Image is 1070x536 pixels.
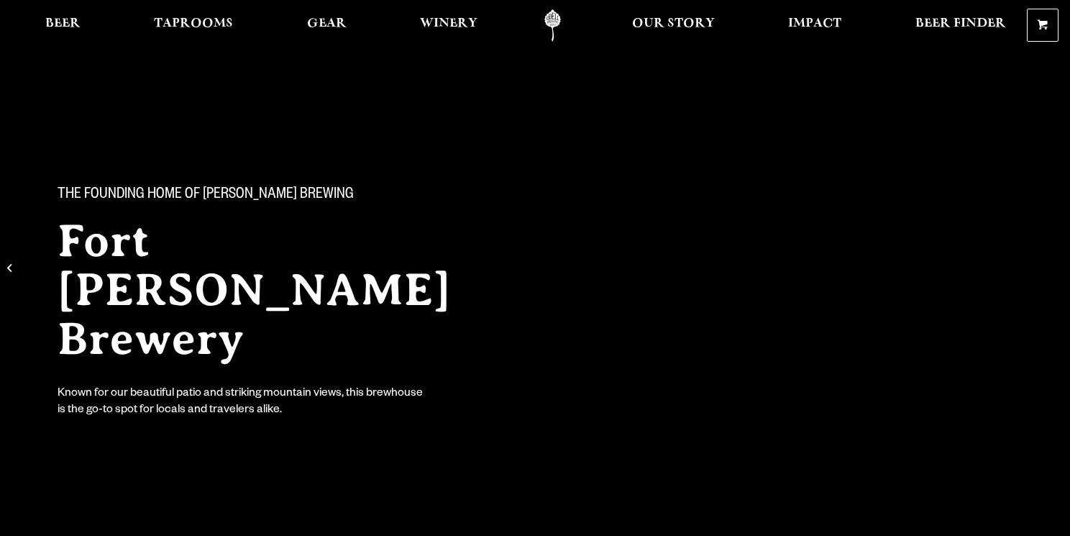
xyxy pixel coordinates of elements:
a: Winery [411,9,487,42]
div: Known for our beautiful patio and striking mountain views, this brewhouse is the go-to spot for l... [58,386,426,419]
a: Gear [298,9,356,42]
span: Impact [788,18,841,29]
a: Our Story [623,9,724,42]
span: Our Story [632,18,715,29]
a: Impact [779,9,851,42]
span: Winery [420,18,477,29]
a: Odell Home [526,9,580,42]
span: Beer [45,18,81,29]
a: Beer Finder [906,9,1015,42]
h2: Fort [PERSON_NAME] Brewery [58,217,506,363]
a: Taprooms [145,9,242,42]
span: Gear [307,18,347,29]
span: Taprooms [154,18,233,29]
span: Beer Finder [915,18,1006,29]
a: Beer [36,9,90,42]
span: The Founding Home of [PERSON_NAME] Brewing [58,186,354,205]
